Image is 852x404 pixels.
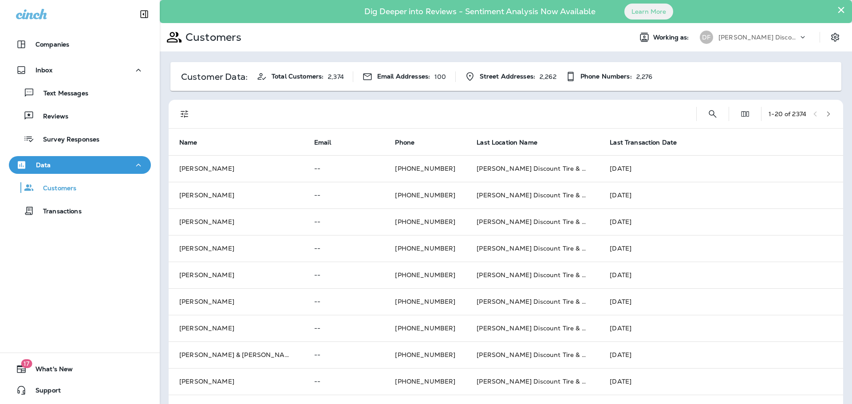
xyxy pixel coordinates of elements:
[27,365,73,376] span: What's New
[384,341,466,368] td: [PHONE_NUMBER]
[169,341,304,368] td: [PERSON_NAME] & [PERSON_NAME]
[35,90,88,98] p: Text Messages
[9,61,151,79] button: Inbox
[169,368,304,395] td: [PERSON_NAME]
[599,155,843,182] td: [DATE]
[272,73,323,80] span: Total Customers:
[477,244,755,252] span: [PERSON_NAME] Discount Tire & Alignment [GEOGRAPHIC_DATA] ([STREET_ADDRESS])
[540,73,556,80] p: 2,262
[179,139,197,146] span: Name
[477,377,755,385] span: [PERSON_NAME] Discount Tire & Alignment [GEOGRAPHIC_DATA] ([STREET_ADDRESS])
[34,136,99,144] p: Survey Responses
[384,288,466,315] td: [PHONE_NUMBER]
[395,139,414,146] span: Phone
[9,360,151,378] button: 17What's New
[314,139,331,146] span: Email
[314,298,374,305] p: --
[736,105,754,123] button: Edit Fields
[477,139,537,146] span: Last Location Name
[580,73,632,80] span: Phone Numbers:
[169,262,304,288] td: [PERSON_NAME]
[599,208,843,235] td: [DATE]
[384,155,466,182] td: [PHONE_NUMBER]
[339,10,621,13] p: Dig Deeper into Reviews - Sentiment Analysis Now Available
[599,341,843,368] td: [DATE]
[35,41,69,48] p: Companies
[314,325,374,332] p: --
[384,262,466,288] td: [PHONE_NUMBER]
[384,235,466,262] td: [PHONE_NUMBER]
[610,139,677,146] span: Last Transaction Date
[9,129,151,148] button: Survey Responses
[314,271,374,278] p: --
[34,113,68,121] p: Reviews
[477,165,755,173] span: [PERSON_NAME] Discount Tire & Alignment [GEOGRAPHIC_DATA] ([STREET_ADDRESS])
[653,34,691,41] span: Working as:
[477,218,755,226] span: [PERSON_NAME] Discount Tire & Alignment [GEOGRAPHIC_DATA] ([STREET_ADDRESS])
[395,138,426,146] span: Phone
[704,105,722,123] button: Search Customers
[9,106,151,125] button: Reviews
[480,73,535,80] span: Street Addresses:
[384,208,466,235] td: [PHONE_NUMBER]
[477,298,755,306] span: [PERSON_NAME] Discount Tire & Alignment [GEOGRAPHIC_DATA] ([STREET_ADDRESS])
[624,4,673,20] button: Learn More
[599,182,843,208] td: [DATE]
[9,178,151,197] button: Customers
[179,138,209,146] span: Name
[434,73,446,80] p: 100
[314,165,374,172] p: --
[599,262,843,288] td: [DATE]
[176,105,193,123] button: Filters
[477,138,549,146] span: Last Location Name
[384,368,466,395] td: [PHONE_NUMBER]
[384,182,466,208] td: [PHONE_NUMBER]
[169,315,304,341] td: [PERSON_NAME]
[9,381,151,399] button: Support
[9,83,151,102] button: Text Messages
[169,235,304,262] td: [PERSON_NAME]
[181,73,248,80] p: Customer Data:
[718,34,798,41] p: [PERSON_NAME] Discount Tire & Alignment
[182,31,241,44] p: Customers
[132,5,157,23] button: Collapse Sidebar
[36,161,51,169] p: Data
[610,138,688,146] span: Last Transaction Date
[169,155,304,182] td: [PERSON_NAME]
[477,324,755,332] span: [PERSON_NAME] Discount Tire & Alignment [GEOGRAPHIC_DATA] ([STREET_ADDRESS])
[27,387,61,397] span: Support
[169,288,304,315] td: [PERSON_NAME]
[477,351,755,359] span: [PERSON_NAME] Discount Tire & Alignment [GEOGRAPHIC_DATA] ([STREET_ADDRESS])
[35,67,52,74] p: Inbox
[314,138,343,146] span: Email
[599,315,843,341] td: [DATE]
[384,315,466,341] td: [PHONE_NUMBER]
[599,368,843,395] td: [DATE]
[169,182,304,208] td: [PERSON_NAME]
[377,73,430,80] span: Email Addresses:
[314,192,374,199] p: --
[314,245,374,252] p: --
[314,218,374,225] p: --
[837,3,845,17] button: Close
[9,201,151,220] button: Transactions
[169,208,304,235] td: [PERSON_NAME]
[314,351,374,358] p: --
[328,73,344,80] p: 2,374
[769,110,806,118] div: 1 - 20 of 2374
[636,73,653,80] p: 2,276
[34,208,82,216] p: Transactions
[477,191,755,199] span: [PERSON_NAME] Discount Tire & Alignment [GEOGRAPHIC_DATA] ([STREET_ADDRESS])
[599,288,843,315] td: [DATE]
[477,271,755,279] span: [PERSON_NAME] Discount Tire & Alignment [GEOGRAPHIC_DATA] ([STREET_ADDRESS])
[599,235,843,262] td: [DATE]
[9,156,151,174] button: Data
[34,184,76,193] p: Customers
[827,29,843,45] button: Settings
[700,31,713,44] div: DF
[9,35,151,53] button: Companies
[21,359,32,368] span: 17
[314,378,374,385] p: --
